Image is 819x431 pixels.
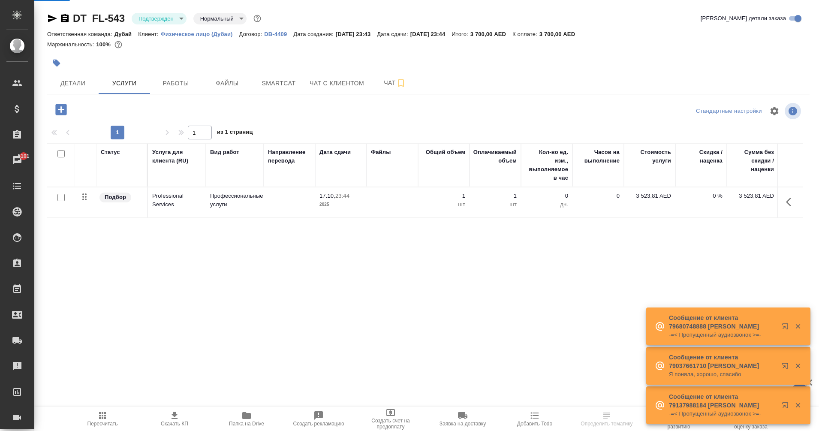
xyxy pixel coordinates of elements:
[422,200,465,209] p: шт
[789,401,807,409] button: Закрыть
[264,31,293,37] p: DB-4409
[210,192,259,209] p: Профессиональные услуги
[293,31,335,37] p: Дата создания:
[781,192,801,212] button: Показать кнопки
[474,192,517,200] p: 1
[101,148,120,157] div: Статус
[777,397,797,417] button: Открыть в новой вкладке
[680,148,723,165] div: Скидка / наценка
[426,148,465,157] div: Общий объем
[239,31,265,37] p: Договор:
[207,78,248,89] span: Файлы
[152,192,202,209] p: Professional Services
[669,392,776,410] p: Сообщение от клиента 79137988184 [PERSON_NAME]
[525,200,568,209] p: дн.
[49,101,73,118] button: Добавить услугу
[132,13,187,24] div: Подтвержден
[52,78,93,89] span: Детали
[374,78,416,88] span: Чат
[319,193,335,199] p: 17.10,
[47,54,66,72] button: Добавить тэг
[193,13,247,24] div: Подтвержден
[12,152,34,160] span: 5101
[694,105,764,118] div: split button
[628,192,671,200] p: 3 523,81 AED
[777,357,797,378] button: Открыть в новой вкладке
[336,31,377,37] p: [DATE] 23:43
[138,31,160,37] p: Клиент:
[669,370,776,379] p: Я поняла, хорошо, спасибо
[198,15,236,22] button: Нормальный
[136,15,176,22] button: Подтвержден
[47,41,96,48] p: Маржинальность:
[452,31,470,37] p: Итого:
[701,14,786,23] span: [PERSON_NAME] детали заказа
[680,192,723,200] p: 0 %
[474,200,517,209] p: шт
[264,30,293,37] a: DB-4409
[525,148,568,182] div: Кол-во ед. изм., выполняемое в час
[335,193,349,199] p: 23:44
[525,192,568,200] p: 0
[210,148,239,157] div: Вид работ
[669,313,776,331] p: Сообщение от клиента 79680748888 [PERSON_NAME]
[777,318,797,338] button: Открыть в новой вкладке
[47,31,114,37] p: Ответственная команда:
[217,127,253,139] span: из 1 страниц
[669,353,776,370] p: Сообщение от клиента 79037661710 [PERSON_NAME]
[789,362,807,370] button: Закрыть
[669,410,776,418] p: -=< Пропущенный аудиозвонок >=-
[105,193,126,202] p: Подбор
[377,31,410,37] p: Дата сдачи:
[268,148,311,165] div: Направление перевода
[539,31,581,37] p: 3 700,00 AED
[113,39,124,50] button: 0.00 AED;
[252,13,263,24] button: Доп статусы указывают на важность/срочность заказа
[785,103,803,119] span: Посмотреть информацию
[731,192,774,200] p: 3 523,81 AED
[96,41,113,48] p: 100%
[60,13,70,24] button: Скопировать ссылку
[152,148,202,165] div: Услуга для клиента (RU)
[155,78,196,89] span: Работы
[577,148,620,165] div: Часов на выполнение
[73,12,125,24] a: DT_FL-543
[572,187,624,217] td: 0
[47,13,57,24] button: Скопировать ссылку для ЯМессенджера
[319,200,362,209] p: 2025
[789,322,807,330] button: Закрыть
[470,31,512,37] p: 3 700,00 AED
[512,31,539,37] p: К оплате:
[628,148,671,165] div: Стоимость услуги
[764,101,785,121] span: Настроить таблицу
[319,148,351,157] div: Дата сдачи
[731,148,774,174] div: Сумма без скидки / наценки
[473,148,517,165] div: Оплачиваемый объем
[669,331,776,339] p: -=< Пропущенный аудиозвонок >=-
[2,150,32,171] a: 5101
[310,78,364,89] span: Чат с клиентом
[258,78,299,89] span: Smartcat
[161,31,239,37] p: Физическое лицо (Дубаи)
[410,31,452,37] p: [DATE] 23:44
[371,148,391,157] div: Файлы
[422,192,465,200] p: 1
[114,31,139,37] p: Дубай
[396,78,406,88] svg: Подписаться
[104,78,145,89] span: Услуги
[161,30,239,37] a: Физическое лицо (Дубаи)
